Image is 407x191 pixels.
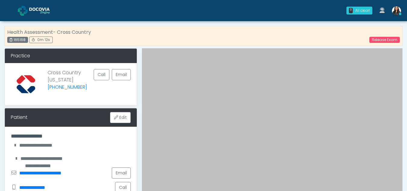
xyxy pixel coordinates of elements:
p: Cross Country [US_STATE] [48,69,87,94]
a: Email [112,167,131,179]
span: 0m 12s [37,37,50,42]
div: 165168 [7,37,28,43]
img: Provider image [11,69,41,99]
img: Docovia [18,6,28,16]
a: Release Exam [369,37,400,43]
div: Practice [5,49,137,63]
div: Patient [11,114,27,121]
img: Viral Patel [392,6,401,15]
img: Docovia [29,8,59,14]
a: Docovia [18,1,59,20]
div: All clear! [355,8,370,13]
button: Edit [110,112,131,123]
a: 0 All clear! [343,4,376,17]
div: 0 [349,8,353,13]
a: Email [112,69,131,80]
strong: Health Assessment- Cross Country [7,29,91,36]
button: Call [94,69,109,80]
a: [PHONE_NUMBER] [48,84,87,91]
